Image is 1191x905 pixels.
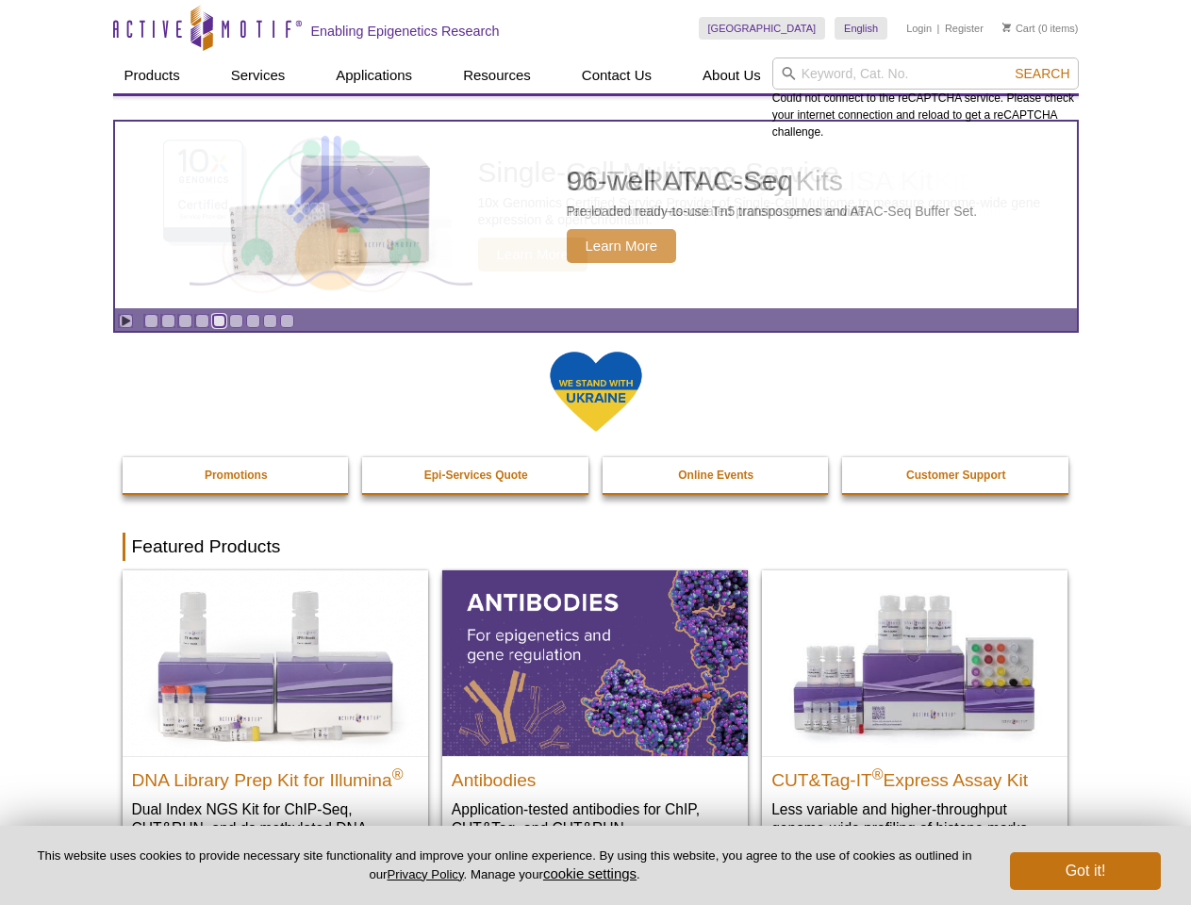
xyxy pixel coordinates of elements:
a: CUT&Tag-IT® Express Assay Kit CUT&Tag-IT®Express Assay Kit Less variable and higher-throughput ge... [762,570,1067,856]
a: Go to slide 7 [246,314,260,328]
span: Learn More [567,229,677,263]
a: Go to slide 3 [178,314,192,328]
p: Pre-loaded ready-to-use Tn5 transposomes and ATAC-Seq Buffer Set. [567,203,978,220]
h2: 96-well ATAC-Seq [567,167,978,195]
a: Login [906,22,932,35]
a: Products [113,58,191,93]
a: Go to slide 6 [229,314,243,328]
button: Search [1009,65,1075,82]
a: Epi-Services Quote [362,457,590,493]
a: Resources [452,58,542,93]
button: cookie settings [543,865,637,881]
a: Register [945,22,984,35]
a: Go to slide 5 [212,314,226,328]
h2: CUT&Tag-IT Express Assay Kit [771,762,1058,790]
sup: ® [392,765,404,782]
a: Applications [324,58,423,93]
p: Dual Index NGS Kit for ChIP-Seq, CUT&RUN, and ds methylated DNA assays. [132,799,419,857]
button: Got it! [1010,852,1161,890]
a: Privacy Policy [387,867,463,881]
a: Promotions [123,457,351,493]
a: Go to slide 9 [280,314,294,328]
a: Go to slide 1 [144,314,158,328]
a: Go to slide 8 [263,314,277,328]
p: This website uses cookies to provide necessary site functionality and improve your online experie... [30,847,979,883]
p: Application-tested antibodies for ChIP, CUT&Tag, and CUT&RUN. [452,799,738,838]
img: Your Cart [1002,23,1011,32]
a: Toggle autoplay [119,314,133,328]
a: Go to slide 4 [195,314,209,328]
a: Cart [1002,22,1035,35]
img: CUT&Tag-IT® Express Assay Kit [762,570,1067,755]
sup: ® [872,765,884,782]
strong: Epi-Services Quote [424,469,528,482]
p: Less variable and higher-throughput genome-wide profiling of histone marks​. [771,799,1058,838]
span: Search [1015,66,1069,81]
a: Services [220,58,297,93]
a: All Antibodies Antibodies Application-tested antibodies for ChIP, CUT&Tag, and CUT&RUN. [442,570,748,856]
li: | [937,17,940,40]
img: Active Motif Kit photo [213,144,449,286]
h2: Enabling Epigenetics Research [311,23,500,40]
img: We Stand With Ukraine [549,350,643,434]
div: Could not connect to the reCAPTCHA service. Please check your internet connection and reload to g... [772,58,1079,140]
a: Customer Support [842,457,1070,493]
a: Active Motif Kit photo 96-well ATAC-Seq Pre-loaded ready-to-use Tn5 transposomes and ATAC-Seq Buf... [115,122,1077,308]
a: DNA Library Prep Kit for Illumina DNA Library Prep Kit for Illumina® Dual Index NGS Kit for ChIP-... [123,570,428,875]
article: 96-well ATAC-Seq [115,122,1077,308]
strong: Promotions [205,469,268,482]
a: [GEOGRAPHIC_DATA] [699,17,826,40]
a: Go to slide 2 [161,314,175,328]
a: About Us [691,58,772,93]
img: DNA Library Prep Kit for Illumina [123,570,428,755]
a: Online Events [603,457,831,493]
h2: Featured Products [123,533,1069,561]
input: Keyword, Cat. No. [772,58,1079,90]
strong: Online Events [678,469,753,482]
strong: Customer Support [906,469,1005,482]
li: (0 items) [1002,17,1079,40]
a: English [835,17,887,40]
a: Contact Us [571,58,663,93]
h2: DNA Library Prep Kit for Illumina [132,762,419,790]
h2: Antibodies [452,762,738,790]
img: All Antibodies [442,570,748,755]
